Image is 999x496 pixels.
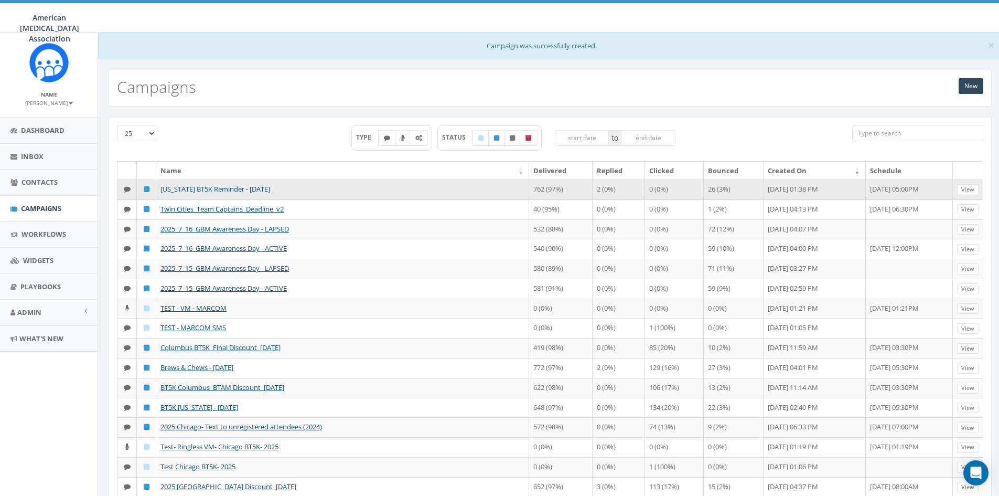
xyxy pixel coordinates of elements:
td: [DATE] 04:00 PM [764,239,866,259]
td: 0 (0%) [704,318,763,338]
td: 1 (100%) [645,318,704,338]
th: Schedule [866,162,953,180]
td: 0 (0%) [645,239,704,259]
td: 0 (0%) [645,180,704,199]
a: View [957,224,979,235]
td: 27 (3%) [704,358,763,378]
i: Published [144,424,149,430]
td: [DATE] 03:30PM [866,338,953,358]
label: Automated Message [410,130,428,146]
td: 648 (97%) [529,398,593,418]
td: 26 (3%) [704,180,763,199]
span: STATUS [442,133,473,142]
a: View [957,462,979,473]
i: Text SMS [124,364,131,371]
div: Open Intercom Messenger [963,460,989,486]
i: Ringless Voice Mail [401,135,405,141]
th: Created On: activate to sort column ascending [764,162,866,180]
td: [DATE] 01:38 PM [764,180,866,199]
td: [DATE] 07:00PM [866,417,953,437]
a: View [957,482,979,493]
th: Clicked [645,162,704,180]
td: [DATE] 12:00PM [866,239,953,259]
span: Playbooks [20,282,61,291]
td: 532 (88%) [529,219,593,239]
label: Ringless Voice Mail [395,130,411,146]
i: Published [144,483,149,490]
label: Unpublished [504,130,521,146]
td: 59 (10%) [704,239,763,259]
i: Text SMS [124,404,131,411]
td: 85 (20%) [645,338,704,358]
td: 622 (98%) [529,378,593,398]
td: 772 (97%) [529,358,593,378]
td: 106 (17%) [645,378,704,398]
a: View [957,303,979,314]
span: × [988,38,994,52]
span: What's New [19,334,63,343]
td: [DATE] 04:01 PM [764,358,866,378]
i: Text SMS [124,483,131,490]
button: Close [988,40,994,51]
th: Replied [593,162,645,180]
td: 0 (0%) [593,318,645,338]
span: Admin [17,308,41,317]
a: [PERSON_NAME] [25,98,73,107]
img: Rally_Corp_Icon.png [29,43,69,82]
span: Campaigns [21,204,61,213]
td: 0 (0%) [593,417,645,437]
td: [DATE] 06:30PM [866,199,953,219]
td: 762 (97%) [529,180,593,199]
a: 2025_7_15_GBM Awareness Day - ACTIVE [160,283,287,293]
td: 1 (100%) [645,457,704,477]
th: Delivered [529,162,593,180]
td: [DATE] 04:07 PM [764,219,866,239]
td: [DATE] 01:21PM [866,299,953,319]
span: Inbox [21,152,44,161]
i: Text SMS [124,285,131,292]
td: 580 (89%) [529,259,593,279]
small: Name [41,91,57,98]
td: 0 (0%) [529,457,593,477]
td: 0 (0%) [529,299,593,319]
a: View [957,244,979,255]
a: View [957,442,979,453]
a: View [957,423,979,434]
a: BT5K Columbus_BTAM Discount_[DATE] [160,383,284,392]
span: American [MEDICAL_DATA] Association [20,13,79,44]
a: Columbus BT5K_Final Discount_[DATE] [160,343,281,352]
td: [DATE] 04:13 PM [764,199,866,219]
span: to [609,130,621,146]
td: 581 (91%) [529,279,593,299]
td: 419 (98%) [529,338,593,358]
i: Draft [144,305,149,312]
a: TEST - VM - MARCOM [160,303,227,313]
label: Published [488,130,505,146]
span: Widgets [23,256,53,265]
a: View [957,343,979,354]
a: BT5K [US_STATE] - [DATE] [160,403,238,412]
td: 0 (0%) [645,437,704,457]
td: 129 (16%) [645,358,704,378]
td: 572 (98%) [529,417,593,437]
input: end date [621,130,675,146]
i: Published [144,404,149,411]
i: Text SMS [124,324,131,331]
td: 134 (20%) [645,398,704,418]
a: Test Chicago BT5K- 2025 [160,462,235,471]
i: Published [144,285,149,292]
span: Contacts [22,177,58,187]
span: Dashboard [21,125,65,135]
td: 0 (0%) [593,378,645,398]
td: 59 (9%) [704,279,763,299]
td: 0 (0%) [593,259,645,279]
a: 2025_7_16_GBM Awareness Day - LAPSED [160,224,289,234]
i: Text SMS [124,206,131,213]
i: Draft [144,463,149,470]
td: 0 (0%) [704,299,763,319]
td: [DATE] 02:40 PM [764,398,866,418]
a: View [957,323,979,334]
td: [DATE] 05:00PM [866,180,953,199]
a: 2025_7_16_GBM Awareness Day - ACTIVE [160,244,287,253]
i: Published [494,135,499,141]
